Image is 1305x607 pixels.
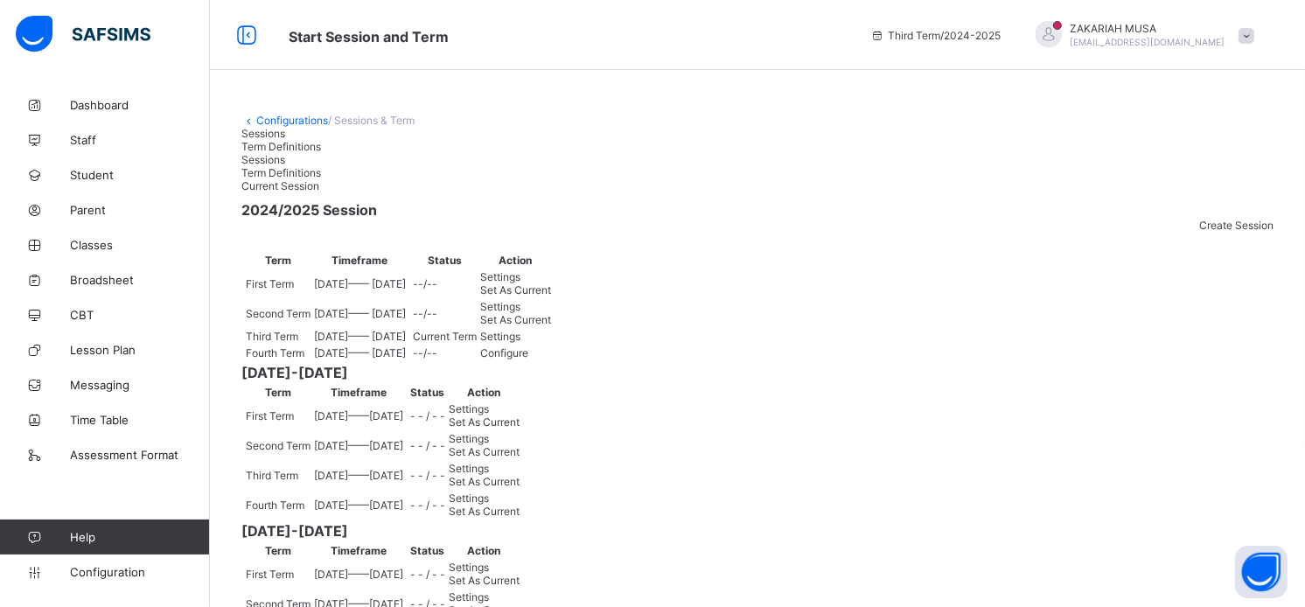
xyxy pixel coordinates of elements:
span: Broadsheet [70,273,210,287]
span: [EMAIL_ADDRESS][DOMAIN_NAME] [1071,37,1225,47]
span: First Term [246,568,294,581]
span: [DATE] —— [DATE] [314,568,403,581]
a: Configurations [256,114,328,127]
span: Settings [449,492,489,505]
div: ZAKARIAHMUSA [1018,21,1263,50]
span: Dashboard [70,98,210,112]
span: Fourth Term [246,499,304,512]
span: Settings [449,561,489,574]
span: Term Definitions [241,166,321,179]
span: Settings [449,590,489,604]
span: [DATE] —— [DATE] [314,330,406,343]
th: Term [245,253,311,268]
span: [DATE] —— [DATE] [314,469,403,482]
span: Set As Current [449,574,520,587]
span: Staff [70,133,210,147]
td: --/-- [412,299,478,327]
span: Help [70,530,209,544]
span: Settings [449,402,489,415]
span: Configuration [70,565,209,579]
span: Term Definitions [241,140,321,153]
th: Timeframe [313,385,404,400]
span: Current Term [413,330,477,343]
td: --/-- [412,269,478,297]
span: [DATE] —— [DATE] [314,409,403,422]
span: Assessment Format [70,448,210,462]
span: [DATE]-[DATE] [241,364,1274,381]
span: Set As Current [449,505,520,518]
span: Sessions [241,153,285,166]
span: Third Term [246,330,298,343]
span: Create Session [1199,219,1274,232]
span: - - / - - [410,499,445,512]
span: - - / - - [410,409,445,422]
span: Settings [480,330,520,343]
span: Set As Current [480,283,551,297]
th: Term [245,543,311,558]
span: Set As Current [449,475,520,488]
span: Set As Current [449,415,520,429]
th: Timeframe [313,543,404,558]
span: ZAKARIAH MUSA [1071,22,1225,35]
span: Settings [480,270,520,283]
td: --/-- [412,345,478,360]
span: [DATE] —— [DATE] [314,499,403,512]
span: Settings [480,300,520,313]
span: [DATE] —— [DATE] [314,439,403,452]
span: / Sessions & Term [328,114,415,127]
span: Set As Current [480,313,551,326]
th: Status [412,253,478,268]
span: [DATE] —— [DATE] [314,307,406,320]
span: Student [70,168,210,182]
span: Parent [70,203,210,217]
span: Second Term [246,307,311,320]
span: Settings [449,432,489,445]
span: 2024/2025 Session [241,201,1274,219]
span: Messaging [70,378,210,392]
span: [DATE] —— [DATE] [314,277,406,290]
span: Set As Current [449,445,520,458]
span: - - / - - [410,568,445,581]
span: First Term [246,277,294,290]
th: Action [479,253,552,268]
span: Current Session [241,179,319,192]
span: [DATE]-[DATE] [241,522,1274,540]
span: - - / - - [410,469,445,482]
img: safsims [16,16,150,52]
span: Time Table [70,413,210,427]
span: CBT [70,308,210,322]
span: Configure [480,346,528,359]
span: - - / - - [410,439,445,452]
th: Status [409,543,446,558]
th: Timeframe [313,253,407,268]
span: Second Term [246,439,311,452]
th: Status [409,385,446,400]
span: Sessions [241,127,285,140]
span: Third Term [246,469,298,482]
th: Action [448,385,520,400]
span: Settings [449,462,489,475]
span: Start Session and Term [289,28,449,45]
span: session/term information [870,29,1001,42]
span: Lesson Plan [70,343,210,357]
th: Action [448,543,520,558]
span: Fourth Term [246,346,304,359]
th: Term [245,385,311,400]
span: [DATE] —— [DATE] [314,346,406,359]
span: Classes [70,238,210,252]
span: First Term [246,409,294,422]
button: Open asap [1235,546,1288,598]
